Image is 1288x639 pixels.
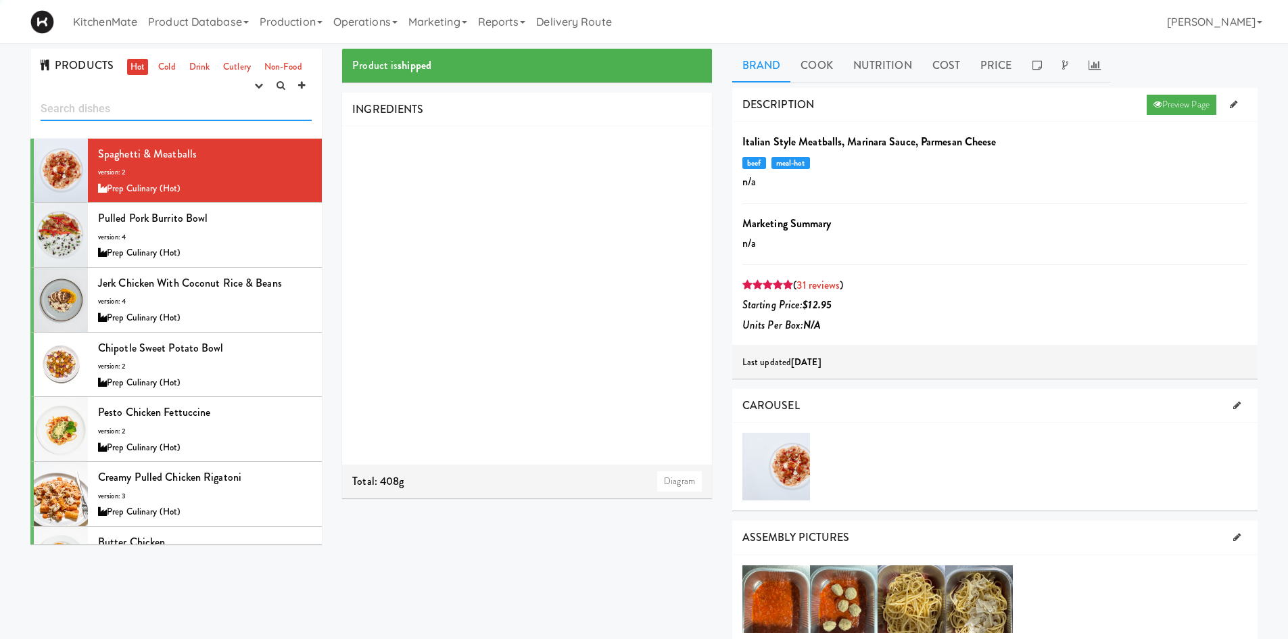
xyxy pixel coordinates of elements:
span: INGREDIENTS [352,101,423,117]
div: Prep Culinary (Hot) [98,504,312,521]
div: Prep Culinary (Hot) [98,245,312,262]
div: Prep Culinary (Hot) [98,181,312,197]
a: Brand [732,49,791,82]
span: CAROUSEL [742,398,800,413]
input: Search dishes [41,96,312,121]
div: Prep Culinary (Hot) [98,375,312,392]
span: version: 2 [98,426,126,436]
span: beef [742,157,766,169]
a: Preview Page [1147,95,1216,115]
li: Chipotle Sweet Potato Bowlversion: 2Prep Culinary (Hot) [30,333,322,398]
span: Pulled Pork Burrito Bowl [98,210,208,226]
p: n/a [742,233,1247,254]
span: Product is [352,57,431,73]
span: Jerk Chicken with Coconut Rice & Beans [98,275,282,291]
img: Micromart [30,10,54,34]
span: Chipotle Sweet Potato Bowl [98,340,224,356]
i: Units Per Box: [742,317,821,333]
a: Cook [790,49,842,82]
span: PRODUCTS [41,57,114,73]
a: Nutrition [843,49,922,82]
a: Price [970,49,1022,82]
li: Creamy Pulled Chicken Rigatoniversion: 3Prep Culinary (Hot) [30,462,322,527]
span: ASSEMBLY PICTURES [742,529,850,545]
span: version: 3 [98,491,126,501]
b: $12.95 [803,297,832,312]
a: Non-Food [261,59,306,76]
a: Drink [186,59,214,76]
a: Cutlery [220,59,254,76]
b: Italian Style Meatballs, Marinara Sauce, Parmesan Cheese [742,134,997,149]
span: Pesto Chicken Fettuccine [98,404,210,420]
i: Starting Price: [742,297,832,312]
a: 31 reviews [796,277,840,293]
span: Creamy Pulled Chicken Rigatoni [98,469,241,485]
span: Spaghetti & Meatballs [98,146,197,162]
a: Cost [922,49,970,82]
div: Prep Culinary (Hot) [98,310,312,327]
b: Marketing Summary [742,216,832,231]
a: Cold [155,59,178,76]
span: version: 4 [98,232,126,242]
span: Total: 408g [352,473,404,489]
li: Jerk Chicken with Coconut Rice & Beansversion: 4Prep Culinary (Hot) [30,268,322,333]
span: meal-hot [771,157,810,169]
span: Butter Chicken [98,534,165,550]
span: version: 2 [98,361,126,371]
span: version: 4 [98,296,126,306]
b: N/A [803,317,821,333]
div: Prep Culinary (Hot) [98,440,312,456]
li: Pesto Chicken Fettuccineversion: 2Prep Culinary (Hot) [30,397,322,462]
p: n/a [742,172,1247,192]
span: Last updated [742,356,821,369]
div: ( ) [742,275,1247,295]
b: [DATE] [791,356,821,369]
a: Hot [127,59,148,76]
b: shipped [398,57,431,73]
li: Butter Chickenversion: 2Prep Culinary (Hot) [30,527,322,592]
span: DESCRIPTION [742,97,814,112]
a: Diagram [657,471,702,492]
span: version: 2 [98,167,126,177]
li: Pulled Pork Burrito Bowlversion: 4Prep Culinary (Hot) [30,203,322,268]
li: Spaghetti & Meatballsversion: 2Prep Culinary (Hot) [30,139,322,204]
